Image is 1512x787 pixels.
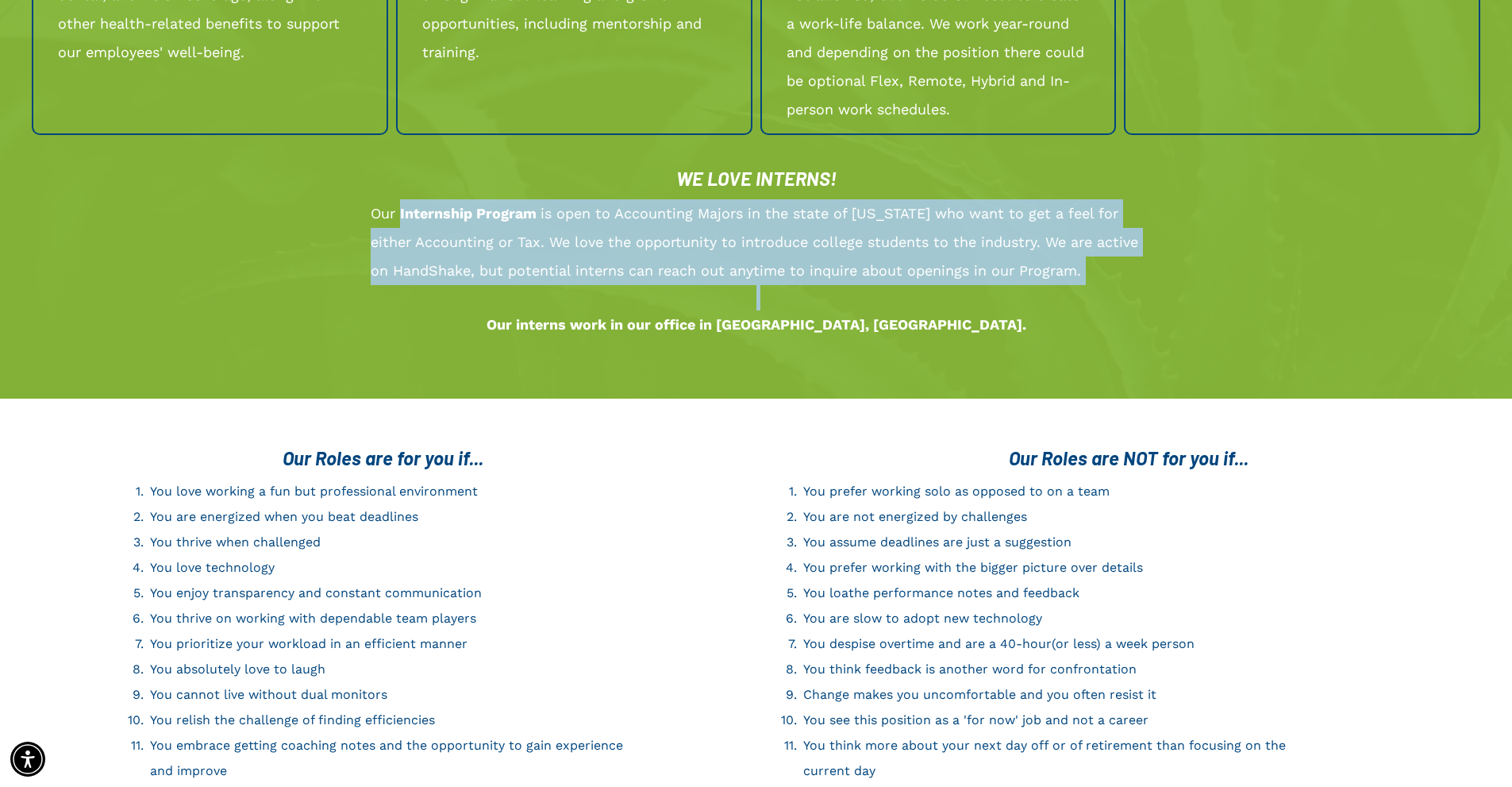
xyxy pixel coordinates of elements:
[150,636,467,651] span: You prioritize your workload in an efficient manner
[150,662,325,677] span: You absolutely love to laugh
[803,560,1143,575] span: You prefer working with the bigger picture over details
[803,636,1195,651] span: You despise overtime and are a 40-hour(or less) a week person
[803,738,1286,778] span: You think more about your next day off or of retirement than focusing on the current day
[150,611,476,626] span: You thrive on working with dependable team players
[150,509,418,524] span: You are energized when you beat deadlines
[150,687,387,702] span: You cannot live without dual monitors
[150,712,435,727] span: You relish the challenge of finding efficiencies
[371,205,1138,279] span: is open to Accounting Majors in the state of [US_STATE] who want to get a feel for either Account...
[283,446,483,469] span: Our Roles are for you if...
[10,742,45,777] div: Accessibility Menu
[150,484,478,499] span: You love working a fun but professional environment
[150,585,482,600] span: You enjoy transparency and constant communication
[676,167,837,190] span: WE LOVE INTERNS!
[371,205,395,222] span: Our
[150,560,275,575] span: You love technology
[803,509,1027,524] span: You are not energized by challenges
[1009,446,1248,469] span: Our Roles are NOT for you if...
[150,738,623,778] span: You embrace getting coaching notes and the opportunity to gain experience and improve
[400,205,537,222] span: Internship Program
[803,712,1148,727] span: You see this position as a 'for now' job and not a career
[487,316,1026,333] span: Our interns work in our office in [GEOGRAPHIC_DATA], [GEOGRAPHIC_DATA].
[803,585,1079,600] span: You loathe performance notes and feedback
[803,534,1071,550] span: You assume deadlines are just a suggestion
[150,534,321,550] span: You thrive when challenged
[803,687,1156,702] span: Change makes you uncomfortable and you often resist it
[803,484,1110,499] span: You prefer working solo as opposed to on a team
[803,611,1042,626] span: You are slow to adopt new technology
[803,662,1137,677] span: You think feedback is another word for confrontation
